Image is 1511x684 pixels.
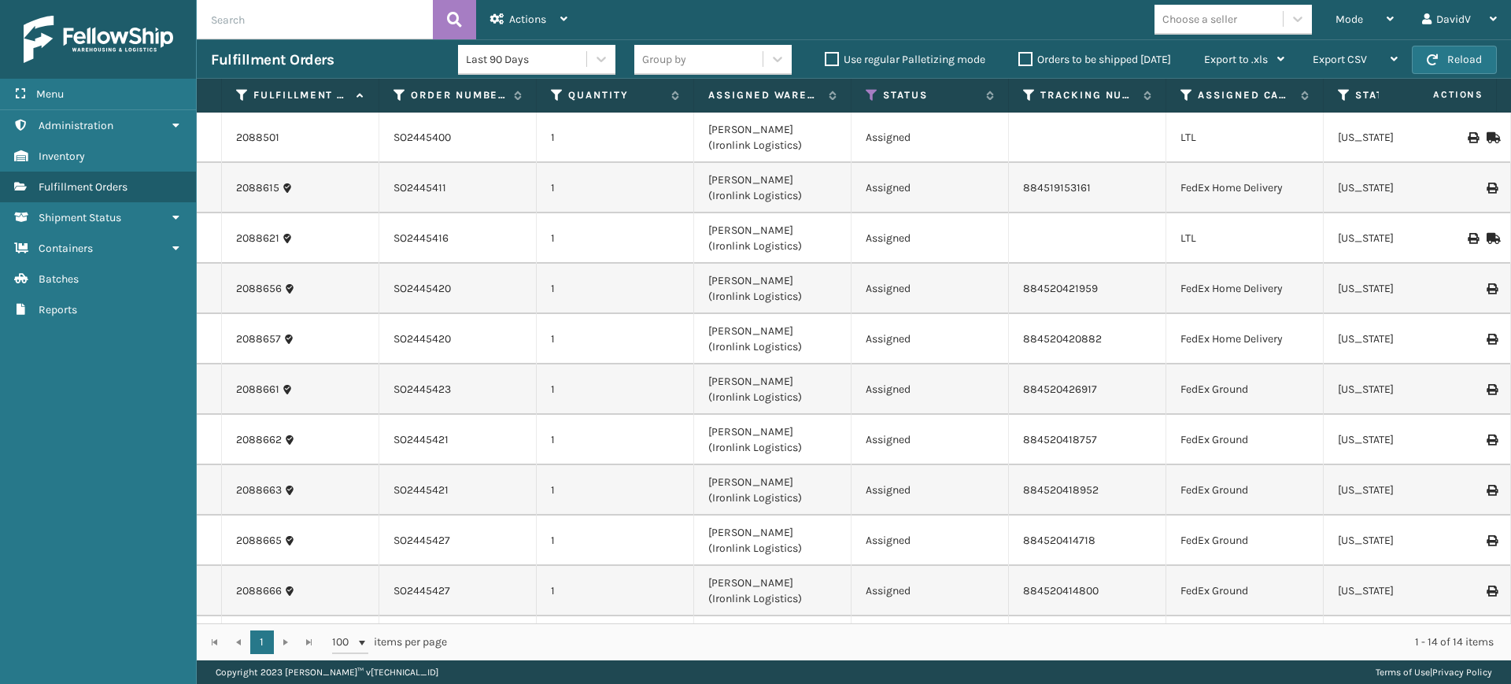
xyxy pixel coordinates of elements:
span: Actions [1384,82,1493,108]
a: 2088661 [236,382,279,397]
td: FedEx Home Delivery [1166,314,1324,364]
td: SO2445416 [379,213,537,264]
div: Last 90 Days [466,51,588,68]
a: 2088665 [236,533,282,549]
td: [US_STATE] [1324,264,1481,314]
label: Fulfillment Order Id [253,88,349,102]
td: 1 [537,113,694,163]
td: SO2445427 [379,516,537,566]
h3: Fulfillment Orders [211,50,334,69]
td: SO2445400 [379,113,537,163]
div: Group by [642,51,686,68]
td: FedEx Ground [1166,616,1324,667]
td: [US_STATE] [1324,213,1481,264]
span: Export to .xls [1204,53,1268,66]
td: SO2445420 [379,264,537,314]
td: LTL [1166,213,1324,264]
div: Choose a seller [1162,11,1237,28]
td: [PERSON_NAME] (Ironlink Logistics) [694,264,852,314]
td: Assigned [852,264,1009,314]
td: SO2445420 [379,314,537,364]
span: Inventory [39,150,85,163]
i: Print Label [1487,283,1496,294]
span: Menu [36,87,64,101]
td: SO2445411 [379,163,537,213]
td: [PERSON_NAME] (Ironlink Logistics) [694,465,852,516]
i: Print Label [1487,586,1496,597]
a: 884520414718 [1023,534,1095,547]
td: [PERSON_NAME] (Ironlink Logistics) [694,364,852,415]
i: Print BOL [1468,233,1477,244]
label: Status [883,88,978,102]
a: 2088656 [236,281,282,297]
td: Assigned [852,163,1009,213]
td: Assigned [852,415,1009,465]
label: Use regular Palletizing mode [825,53,985,66]
td: Assigned [852,213,1009,264]
label: Assigned Warehouse [708,88,821,102]
td: [PERSON_NAME] (Ironlink Logistics) [694,113,852,163]
label: State [1355,88,1450,102]
td: Assigned [852,516,1009,566]
a: 2088663 [236,482,282,498]
span: Fulfillment Orders [39,180,127,194]
td: [US_STATE] [1324,364,1481,415]
td: [US_STATE] [1324,465,1481,516]
td: FedEx Home Delivery [1166,264,1324,314]
td: [PERSON_NAME] (Ironlink Logistics) [694,314,852,364]
span: items per page [332,630,447,654]
a: 2088501 [236,130,279,146]
label: Orders to be shipped [DATE] [1018,53,1171,66]
span: Containers [39,242,93,255]
a: 1 [250,630,274,654]
td: SO2445423 [379,364,537,415]
td: FedEx Ground [1166,566,1324,616]
td: [US_STATE] [1324,314,1481,364]
td: Assigned [852,465,1009,516]
label: Assigned Carrier Service [1198,88,1293,102]
td: 1 [537,465,694,516]
td: [US_STATE] [1324,415,1481,465]
td: SO2445421 [379,415,537,465]
td: 1 [537,616,694,667]
label: Quantity [568,88,663,102]
span: 100 [332,634,356,650]
a: Terms of Use [1376,667,1430,678]
a: 884520426917 [1023,383,1097,396]
td: [US_STATE] [1324,566,1481,616]
td: FedEx Ground [1166,415,1324,465]
span: Reports [39,303,77,316]
td: 1 [537,566,694,616]
td: LTL [1166,113,1324,163]
td: [PERSON_NAME] (Ironlink Logistics) [694,566,852,616]
img: logo [24,16,173,63]
a: Privacy Policy [1432,667,1492,678]
td: 1 [537,213,694,264]
td: 1 [537,314,694,364]
div: 1 - 14 of 14 items [469,634,1494,650]
span: Administration [39,119,113,132]
td: SO2445432 [379,616,537,667]
i: Print Label [1487,384,1496,395]
td: [US_STATE] [1324,113,1481,163]
td: FedEx Ground [1166,364,1324,415]
a: 2088662 [236,432,282,448]
td: [PERSON_NAME] (Ironlink Logistics) [694,415,852,465]
i: Print Label [1487,334,1496,345]
td: Assigned [852,113,1009,163]
i: Print Label [1487,183,1496,194]
td: Assigned [852,616,1009,667]
div: | [1376,660,1492,684]
td: SO2445427 [379,566,537,616]
td: Assigned [852,566,1009,616]
a: 2088657 [236,331,281,347]
a: 884520418757 [1023,433,1097,446]
i: Print Label [1487,485,1496,496]
a: 884520418952 [1023,483,1099,497]
a: 2088615 [236,180,279,196]
a: 884520414800 [1023,584,1099,597]
span: Batches [39,272,79,286]
td: Assigned [852,314,1009,364]
a: 884520420882 [1023,332,1102,346]
td: 1 [537,415,694,465]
